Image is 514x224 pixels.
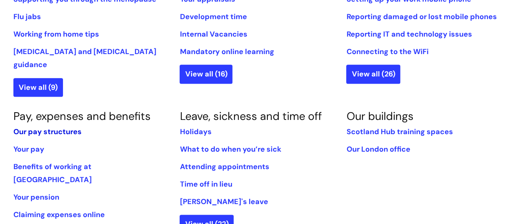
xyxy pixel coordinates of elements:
[13,144,44,154] a: Your pay
[346,47,428,57] a: Connecting to the WiFi
[346,144,410,154] a: Our London office
[13,210,105,220] a: Claiming expenses online
[180,127,211,137] a: Holidays
[13,162,92,185] a: Benefits of working at [GEOGRAPHIC_DATA]
[13,109,151,123] a: Pay, expenses and benefits
[346,127,453,137] a: Scotland Hub training spaces
[13,78,63,97] a: View all (9)
[180,12,247,22] a: Development time
[180,29,247,39] a: Internal Vacancies
[180,109,321,123] a: Leave, sickness and time off
[346,29,472,39] a: Reporting IT and technology issues
[346,65,400,83] a: View all (26)
[180,144,281,154] a: What to do when you’re sick
[13,12,41,22] a: Flu jabs
[13,29,99,39] a: Working from home tips
[13,47,156,70] a: [MEDICAL_DATA] and [MEDICAL_DATA] guidance
[180,47,274,57] a: Mandatory online learning
[180,162,269,172] a: Attending appointments
[13,127,82,137] a: Our pay structures
[180,65,232,83] a: View all (16)
[13,192,59,202] a: Your pension
[180,197,268,207] a: [PERSON_NAME]'s leave
[346,109,413,123] a: Our buildings
[346,12,497,22] a: Reporting damaged or lost mobile phones
[180,179,232,189] a: Time off in lieu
